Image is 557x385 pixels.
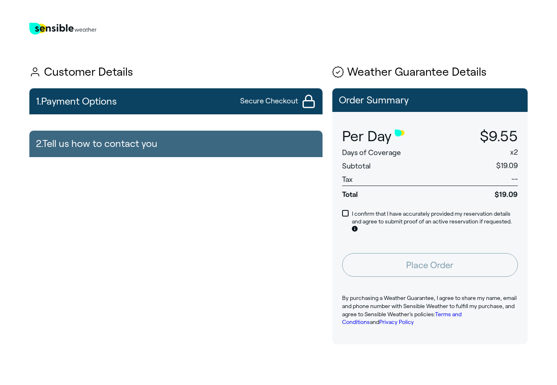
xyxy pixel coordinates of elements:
[29,66,323,79] h1: Customer Details
[480,128,518,144] span: $9.55
[342,162,371,170] span: Subtotal
[342,186,450,199] span: Total
[379,319,414,325] a: Privacy Policy
[342,253,518,277] button: Place Order
[450,186,518,199] span: $19.09
[342,294,518,326] p: By purchasing a Weather Guarantee, I agree to share my name, email and phone number with Sensible...
[510,148,518,156] span: x 2
[332,66,528,79] h1: Weather Guarantee Details
[240,96,298,106] span: Secure Checkout
[342,128,391,144] span: Per Day
[352,210,518,234] p: I confirm that I have accurately provided my reservation details and agree to submit proof of an ...
[342,175,353,184] span: Tax
[511,175,518,183] span: --
[36,92,117,111] h2: 1. Payment Options
[496,162,518,170] span: $19.09
[29,88,323,114] button: 1.Payment OptionsSecure Checkout
[339,95,521,105] p: Order Summary
[342,149,401,157] span: Days of Coverage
